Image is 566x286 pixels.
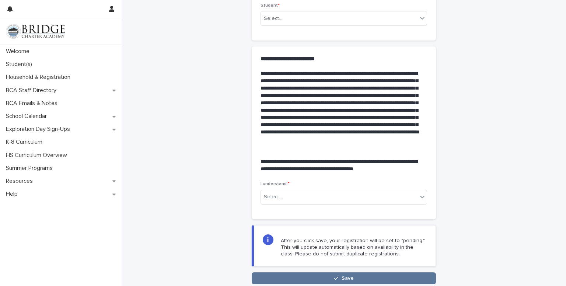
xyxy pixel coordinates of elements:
[3,113,53,120] p: School Calendar
[281,237,427,258] p: After you click save, your registration will be set to "pending." This will update automatically ...
[3,152,73,159] p: HS Curriculum Overview
[3,87,62,94] p: BCA Staff Directory
[3,74,76,81] p: Household & Registration
[3,165,59,172] p: Summer Programs
[264,15,282,22] div: Select...
[3,126,76,133] p: Exploration Day Sign-Ups
[3,48,35,55] p: Welcome
[261,3,280,8] span: Student
[6,24,65,39] img: V1C1m3IdTEidaUdm9Hs0
[3,139,48,146] p: K-8 Curriculum
[3,178,39,185] p: Resources
[264,193,282,201] div: Select...
[252,272,436,284] button: Save
[3,191,24,198] p: Help
[3,100,63,107] p: BCA Emails & Notes
[342,276,354,281] span: Save
[261,182,290,186] span: I understand:
[3,61,38,68] p: Student(s)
